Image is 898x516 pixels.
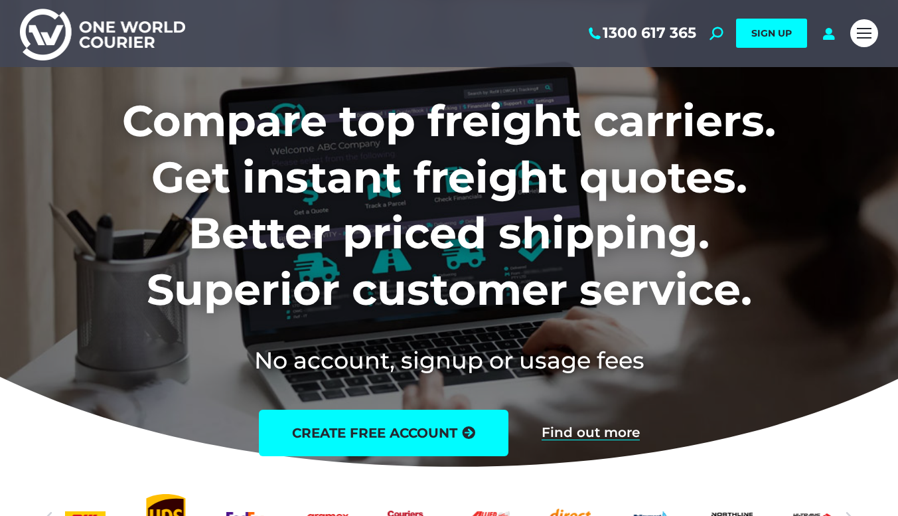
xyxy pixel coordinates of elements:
[542,426,640,440] a: Find out more
[35,93,863,317] h1: Compare top freight carriers. Get instant freight quotes. Better priced shipping. Superior custom...
[751,27,792,39] span: SIGN UP
[736,19,807,48] a: SIGN UP
[586,25,696,42] a: 1300 617 365
[259,410,508,456] a: create free account
[850,19,878,47] a: Mobile menu icon
[35,344,863,377] h2: No account, signup or usage fees
[20,7,185,60] img: One World Courier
